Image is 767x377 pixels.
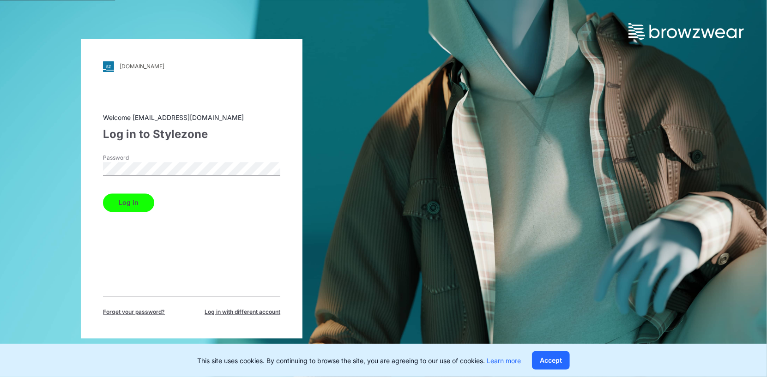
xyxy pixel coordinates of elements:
label: Password [103,154,168,162]
p: This site uses cookies. By continuing to browse the site, you are agreeing to our use of cookies. [197,356,521,365]
div: Welcome [EMAIL_ADDRESS][DOMAIN_NAME] [103,113,280,122]
span: Log in with different account [205,308,280,316]
div: Log in to Stylezone [103,126,280,143]
div: [DOMAIN_NAME] [120,63,164,70]
a: [DOMAIN_NAME] [103,61,280,72]
span: Forget your password? [103,308,165,316]
img: browzwear-logo.73288ffb.svg [628,23,744,40]
img: svg+xml;base64,PHN2ZyB3aWR0aD0iMjgiIGhlaWdodD0iMjgiIHZpZXdCb3g9IjAgMCAyOCAyOCIgZmlsbD0ibm9uZSIgeG... [103,61,114,72]
button: Accept [532,351,570,370]
button: Log in [103,193,154,212]
a: Learn more [487,357,521,365]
